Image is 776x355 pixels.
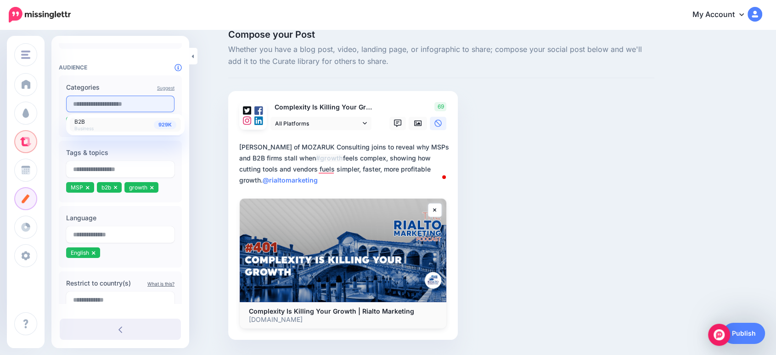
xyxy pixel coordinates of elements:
a: What is this? [147,281,174,286]
span: English [71,249,89,256]
textarea: To enrich screen reader interactions, please activate Accessibility in Grammarly extension settings [239,142,450,186]
a: Suggest [157,85,174,91]
a: 929K B2B Business [70,118,181,132]
span: B2B [74,118,85,125]
span: 929K [154,120,176,129]
label: Categories [66,82,174,93]
img: Complexity Is Killing Your Growth | Rialto Marketing [240,199,446,302]
p: Complexity Is Killing Your Growth [270,102,372,113]
label: Language [66,212,174,223]
span: MSP [71,184,83,191]
img: Missinglettr [9,7,71,23]
span: Whether you have a blog post, video, landing page, or infographic to share; compose your social p... [228,44,654,68]
span: 69 [434,102,446,111]
h4: Audience [59,64,182,71]
a: My Account [683,4,762,26]
div: [PERSON_NAME] of MOZARUK Consulting joins to reveal why MSPs and B2B firms stall when feels compl... [239,142,450,186]
img: menu.png [21,51,30,59]
a: Publish [723,323,765,344]
span: All Platforms [275,119,360,128]
p: [DOMAIN_NAME] [249,315,437,324]
b: Complexity Is Killing Your Growth | Rialto Marketing [249,307,414,315]
span: growth [129,184,147,191]
div: Open Intercom Messenger [708,324,730,346]
a: All Platforms [270,117,371,130]
label: Tags & topics [66,147,174,158]
span: Business [74,126,94,131]
label: Restrict to country(s) [66,278,174,289]
span: Compose your Post [228,30,654,39]
span: b2b [101,184,111,191]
